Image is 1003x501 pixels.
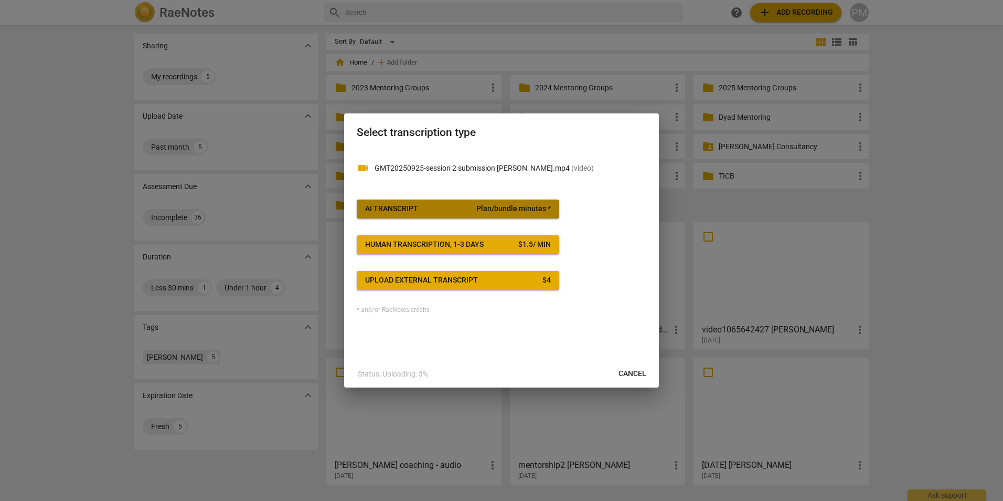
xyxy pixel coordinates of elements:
[476,204,551,214] span: Plan/bundle minutes *
[357,200,559,218] button: AI TranscriptPlan/bundle minutes *
[358,369,428,380] p: Status: Uploading: 3%
[542,275,551,286] div: $ 4
[357,235,559,254] button: Human transcription, 1-3 days$1.5/ min
[357,162,369,174] span: videocam
[375,163,646,174] p: GMT20250925-session 2 submission Joy McLaughlin.mp4(video)
[365,204,418,214] div: AI Transcript
[571,164,594,172] span: ( video )
[365,275,478,286] div: Upload external transcript
[610,364,655,383] button: Cancel
[357,271,559,290] button: Upload external transcript$4
[365,239,484,250] div: Human transcription, 1-3 days
[357,307,646,314] div: * and/or RaeNotes credits
[618,369,646,379] span: Cancel
[357,126,646,139] h2: Select transcription type
[518,239,551,250] div: $ 1.5 / min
